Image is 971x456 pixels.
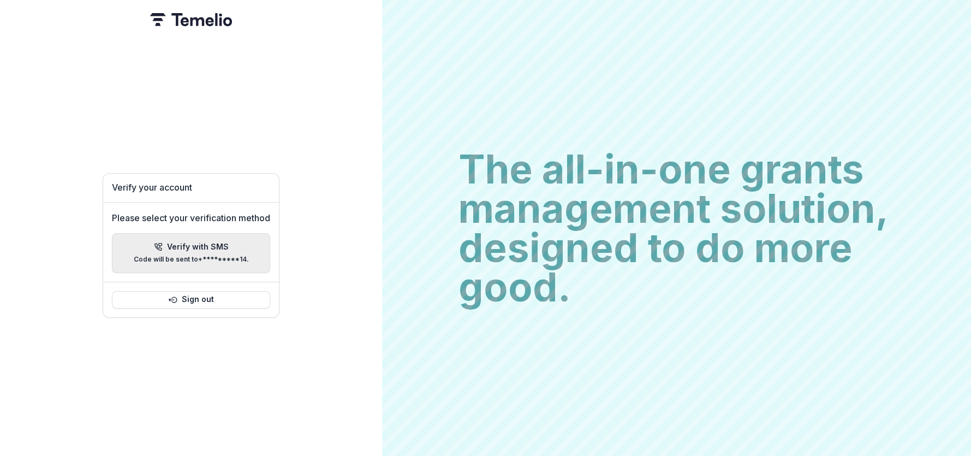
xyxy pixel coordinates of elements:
p: Verify with SMS [167,242,229,252]
img: Temelio [150,13,232,26]
button: Verify with SMSCode will be sent to+*********14. [112,233,270,273]
button: Sign out [112,291,270,309]
h1: Verify your account [112,182,270,193]
p: Please select your verification method [112,211,270,224]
